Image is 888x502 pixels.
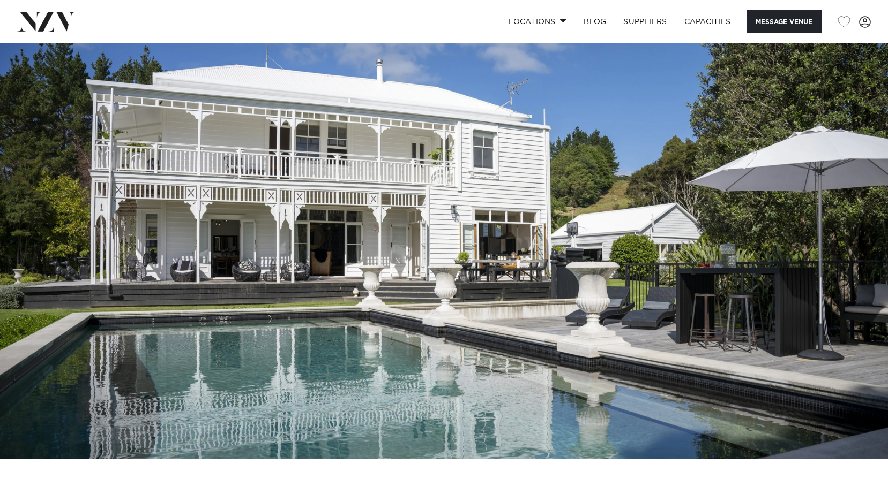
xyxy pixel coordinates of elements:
button: Message Venue [747,10,822,33]
a: BLOG [575,10,615,33]
img: nzv-logo.png [17,12,76,31]
a: Capacities [676,10,740,33]
a: Locations [500,10,575,33]
a: SUPPLIERS [615,10,675,33]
